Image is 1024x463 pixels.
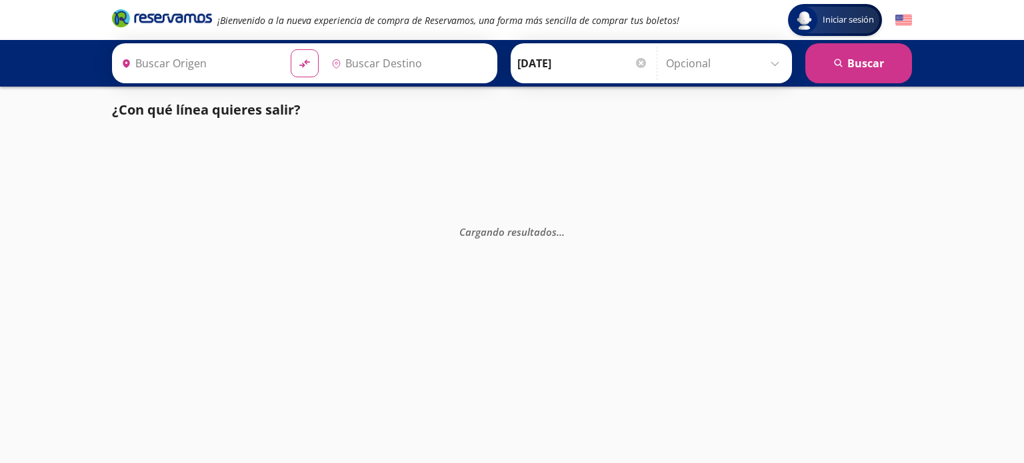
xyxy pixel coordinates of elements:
[217,14,679,27] em: ¡Bienvenido a la nueva experiencia de compra de Reservamos, una forma más sencilla de comprar tus...
[326,47,490,80] input: Buscar Destino
[517,47,648,80] input: Elegir Fecha
[559,225,562,238] span: .
[817,13,879,27] span: Iniciar sesión
[116,47,280,80] input: Buscar Origen
[666,47,785,80] input: Opcional
[112,8,212,28] i: Brand Logo
[112,8,212,32] a: Brand Logo
[562,225,565,238] span: .
[112,100,301,120] p: ¿Con qué línea quieres salir?
[459,225,565,238] em: Cargando resultados
[895,12,912,29] button: English
[557,225,559,238] span: .
[805,43,912,83] button: Buscar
